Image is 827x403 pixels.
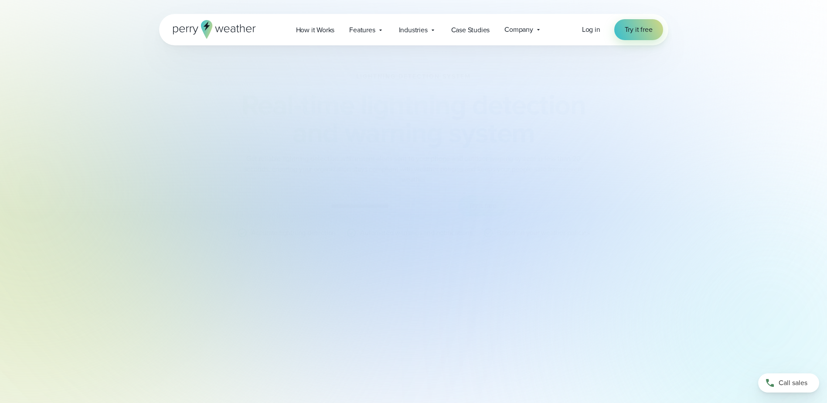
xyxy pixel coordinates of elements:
a: How it Works [289,21,342,39]
span: Company [504,24,533,35]
a: Log in [582,24,600,35]
a: Try it free [614,19,663,40]
span: How it Works [296,25,335,35]
span: Call sales [776,378,805,388]
a: Case Studies [444,21,497,39]
a: Call sales [756,373,817,393]
span: Try it free [625,24,653,35]
span: Features [349,25,375,35]
span: Log in [582,24,600,34]
span: Case Studies [451,25,490,35]
span: Industries [399,25,428,35]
